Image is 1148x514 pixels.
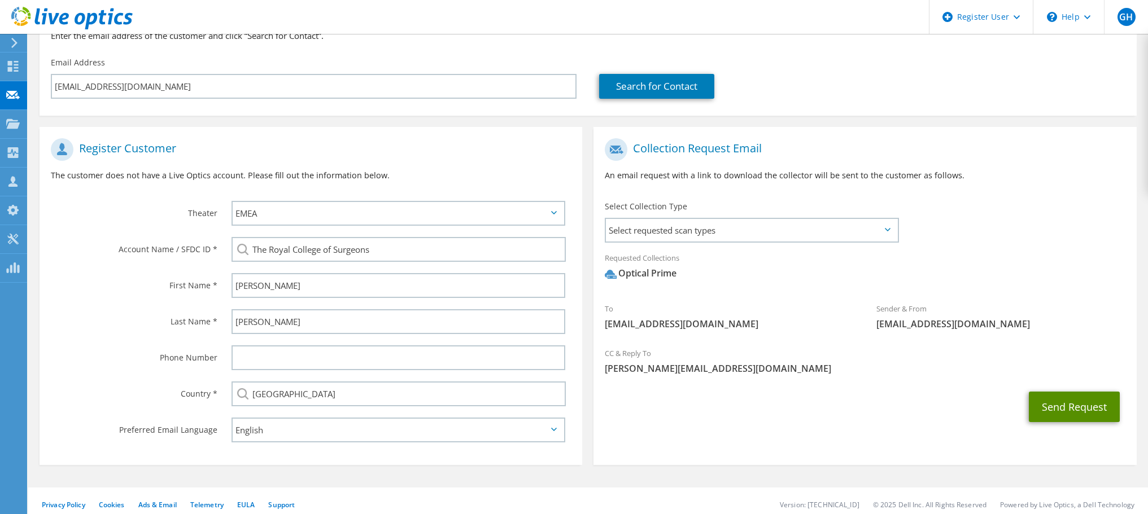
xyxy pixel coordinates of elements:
[873,500,987,509] li: © 2025 Dell Inc. All Rights Reserved
[876,318,1125,330] span: [EMAIL_ADDRESS][DOMAIN_NAME]
[1047,12,1057,22] svg: \n
[606,219,897,241] span: Select requested scan types
[190,500,224,509] a: Telemetry
[42,500,85,509] a: Privacy Policy
[1029,392,1120,422] button: Send Request
[1118,8,1136,26] span: GH
[1000,500,1134,509] li: Powered by Live Optics, a Dell Technology
[51,381,217,399] label: Country *
[268,500,295,509] a: Support
[605,362,1125,375] span: [PERSON_NAME][EMAIL_ADDRESS][DOMAIN_NAME]
[51,138,565,161] h1: Register Customer
[593,246,1136,291] div: Requested Collections
[237,500,255,509] a: EULA
[51,29,1125,42] h3: Enter the email address of the customer and click “Search for Contact”.
[99,500,125,509] a: Cookies
[593,297,865,336] div: To
[51,169,571,182] p: The customer does not have a Live Optics account. Please fill out the information below.
[51,273,217,291] label: First Name *
[865,297,1137,336] div: Sender & From
[605,138,1119,161] h1: Collection Request Email
[605,201,687,212] label: Select Collection Type
[605,318,854,330] span: [EMAIL_ADDRESS][DOMAIN_NAME]
[780,500,859,509] li: Version: [TECHNICAL_ID]
[51,418,217,436] label: Preferred Email Language
[51,201,217,219] label: Theater
[138,500,177,509] a: Ads & Email
[51,345,217,363] label: Phone Number
[51,57,105,68] label: Email Address
[605,267,676,280] div: Optical Prime
[605,169,1125,182] p: An email request with a link to download the collector will be sent to the customer as follows.
[599,74,714,99] a: Search for Contact
[593,341,1136,380] div: CC & Reply To
[51,237,217,255] label: Account Name / SFDC ID *
[51,309,217,327] label: Last Name *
